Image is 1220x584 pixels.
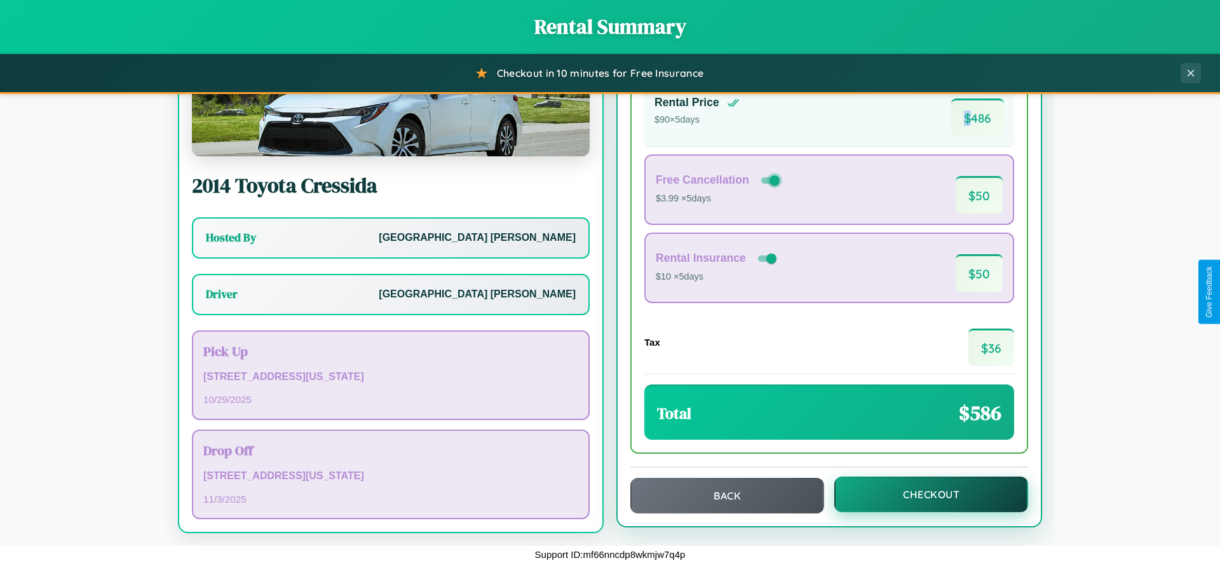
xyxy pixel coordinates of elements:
h3: Total [657,403,691,424]
h4: Rental Price [654,96,719,109]
h1: Rental Summary [13,13,1207,41]
h4: Tax [644,337,660,348]
h3: Pick Up [203,342,578,360]
p: [STREET_ADDRESS][US_STATE] [203,467,578,486]
p: $ 90 × 5 days [654,112,740,128]
span: $ 36 [968,329,1014,366]
div: Give Feedback [1205,266,1214,318]
span: Checkout in 10 minutes for Free Insurance [497,67,703,79]
h2: 2014 Toyota Cressida [192,172,590,200]
p: $3.99 × 5 days [656,191,782,207]
h4: Free Cancellation [656,173,749,187]
p: 11 / 3 / 2025 [203,491,578,508]
p: [STREET_ADDRESS][US_STATE] [203,368,578,386]
button: Checkout [834,477,1028,512]
span: $ 586 [959,399,1001,427]
span: $ 486 [951,98,1004,136]
p: $10 × 5 days [656,269,779,285]
p: [GEOGRAPHIC_DATA] [PERSON_NAME] [379,229,576,247]
h3: Drop Off [203,441,578,459]
p: [GEOGRAPHIC_DATA] [PERSON_NAME] [379,285,576,304]
h3: Driver [206,287,238,302]
span: $ 50 [956,176,1003,214]
span: $ 50 [956,254,1003,292]
button: Back [630,478,824,513]
p: 10 / 29 / 2025 [203,391,578,408]
h3: Hosted By [206,230,256,245]
p: Support ID: mf66nncdp8wkmjw7q4p [535,546,686,563]
h4: Rental Insurance [656,252,746,265]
